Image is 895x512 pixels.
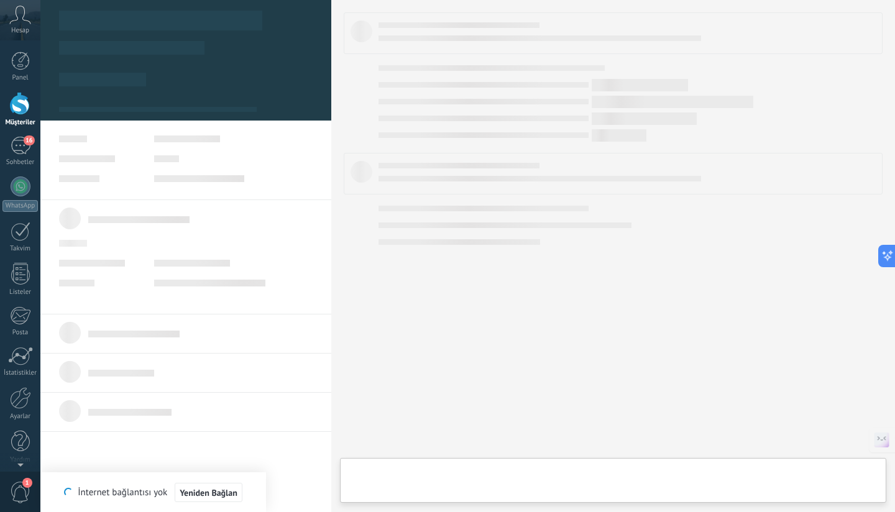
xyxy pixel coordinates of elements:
div: Takvim [2,245,39,253]
div: Müşteriler [2,119,39,127]
div: Panel [2,74,39,82]
div: Listeler [2,288,39,296]
div: İstatistikler [2,369,39,377]
div: Sohbetler [2,158,39,167]
div: İnternet bağlantısı yok [64,482,242,503]
span: 1 [22,478,32,488]
span: 16 [24,135,34,145]
span: Yeniden Bağlan [180,488,237,497]
div: Posta [2,329,39,337]
div: Ayarlar [2,413,39,421]
span: Hesap [11,27,29,35]
button: Yeniden Bağlan [175,483,242,503]
div: WhatsApp [2,200,38,212]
